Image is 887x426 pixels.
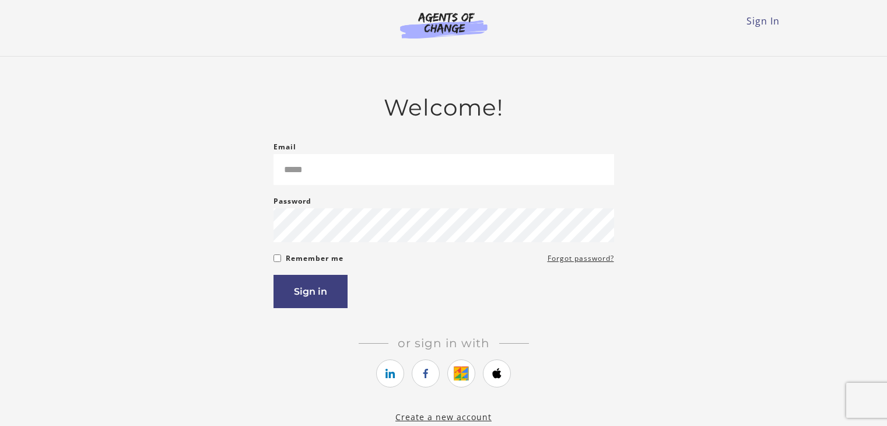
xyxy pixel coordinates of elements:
a: https://courses.thinkific.com/users/auth/linkedin?ss%5Breferral%5D=&ss%5Buser_return_to%5D=&ss%5B... [376,359,404,387]
button: Sign in [274,275,348,308]
a: https://courses.thinkific.com/users/auth/google?ss%5Breferral%5D=&ss%5Buser_return_to%5D=&ss%5Bvi... [447,359,475,387]
span: Or sign in with [388,336,499,350]
a: Create a new account [395,411,492,422]
label: Email [274,140,296,154]
label: Remember me [286,252,343,266]
h2: Welcome! [274,94,614,121]
label: Password [274,194,311,208]
img: Agents of Change Logo [388,12,500,39]
a: https://courses.thinkific.com/users/auth/facebook?ss%5Breferral%5D=&ss%5Buser_return_to%5D=&ss%5B... [412,359,440,387]
a: Sign In [746,15,780,27]
a: Forgot password? [548,252,614,266]
a: https://courses.thinkific.com/users/auth/apple?ss%5Breferral%5D=&ss%5Buser_return_to%5D=&ss%5Bvis... [483,359,511,387]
